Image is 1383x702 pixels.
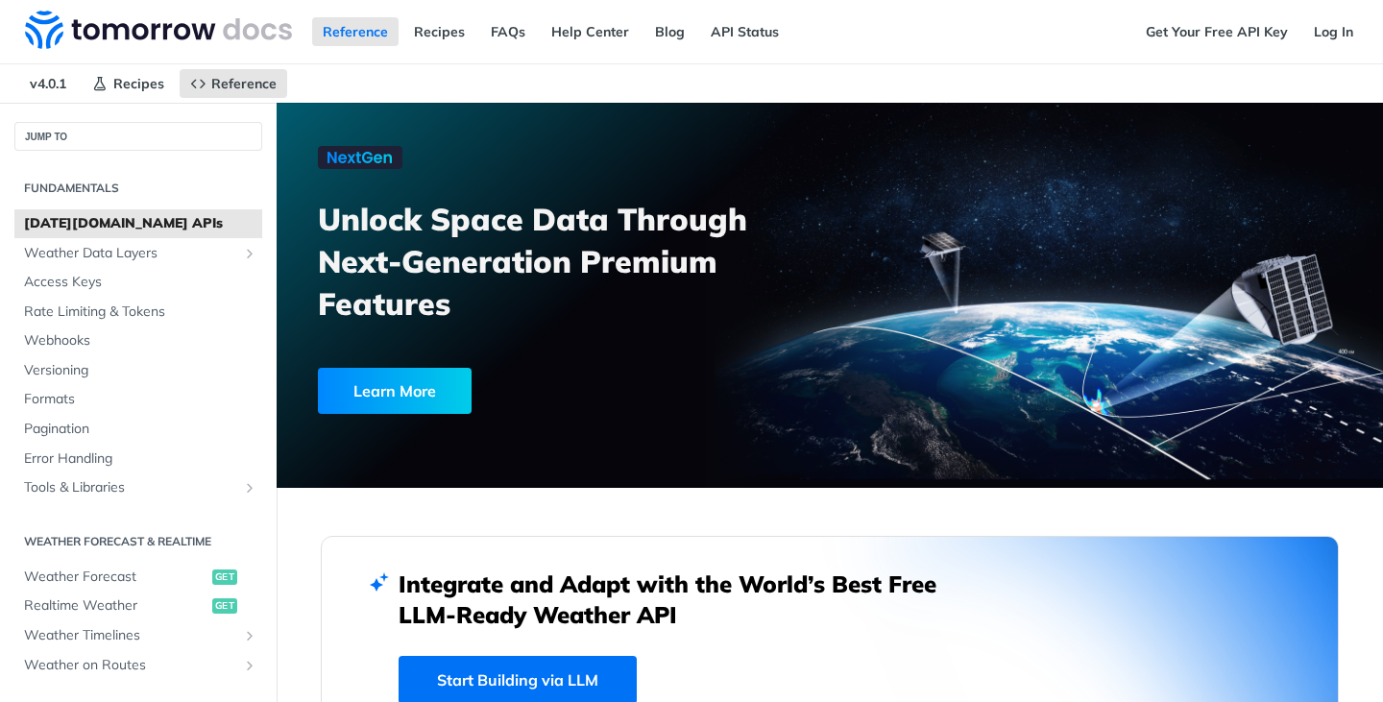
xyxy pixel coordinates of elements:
[14,415,262,444] a: Pagination
[14,327,262,355] a: Webhooks
[14,298,262,327] a: Rate Limiting & Tokens
[19,69,77,98] span: v4.0.1
[480,17,536,46] a: FAQs
[318,198,851,325] h3: Unlock Space Data Through Next-Generation Premium Features
[14,356,262,385] a: Versioning
[24,361,257,380] span: Versioning
[24,303,257,322] span: Rate Limiting & Tokens
[24,449,257,469] span: Error Handling
[24,390,257,409] span: Formats
[403,17,475,46] a: Recipes
[24,273,257,292] span: Access Keys
[14,533,262,550] h2: Weather Forecast & realtime
[318,368,744,414] a: Learn More
[14,592,262,620] a: Realtime Weatherget
[242,246,257,261] button: Show subpages for Weather Data Layers
[25,11,292,49] img: Tomorrow.io Weather API Docs
[700,17,789,46] a: API Status
[14,239,262,268] a: Weather Data LayersShow subpages for Weather Data Layers
[24,214,257,233] span: [DATE][DOMAIN_NAME] APIs
[318,146,402,169] img: NextGen
[24,656,237,675] span: Weather on Routes
[212,569,237,585] span: get
[24,568,207,587] span: Weather Forecast
[1135,17,1298,46] a: Get Your Free API Key
[24,331,257,351] span: Webhooks
[211,75,277,92] span: Reference
[14,268,262,297] a: Access Keys
[312,17,399,46] a: Reference
[242,658,257,673] button: Show subpages for Weather on Routes
[14,180,262,197] h2: Fundamentals
[24,626,237,645] span: Weather Timelines
[318,368,472,414] div: Learn More
[24,596,207,616] span: Realtime Weather
[541,17,640,46] a: Help Center
[24,244,237,263] span: Weather Data Layers
[14,122,262,151] button: JUMP TO
[14,385,262,414] a: Formats
[14,621,262,650] a: Weather TimelinesShow subpages for Weather Timelines
[113,75,164,92] span: Recipes
[14,651,262,680] a: Weather on RoutesShow subpages for Weather on Routes
[14,473,262,502] a: Tools & LibrariesShow subpages for Tools & Libraries
[14,563,262,592] a: Weather Forecastget
[24,478,237,497] span: Tools & Libraries
[212,598,237,614] span: get
[242,480,257,496] button: Show subpages for Tools & Libraries
[14,209,262,238] a: [DATE][DOMAIN_NAME] APIs
[14,445,262,473] a: Error Handling
[24,420,257,439] span: Pagination
[242,628,257,643] button: Show subpages for Weather Timelines
[644,17,695,46] a: Blog
[399,569,965,630] h2: Integrate and Adapt with the World’s Best Free LLM-Ready Weather API
[82,69,175,98] a: Recipes
[1303,17,1364,46] a: Log In
[180,69,287,98] a: Reference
